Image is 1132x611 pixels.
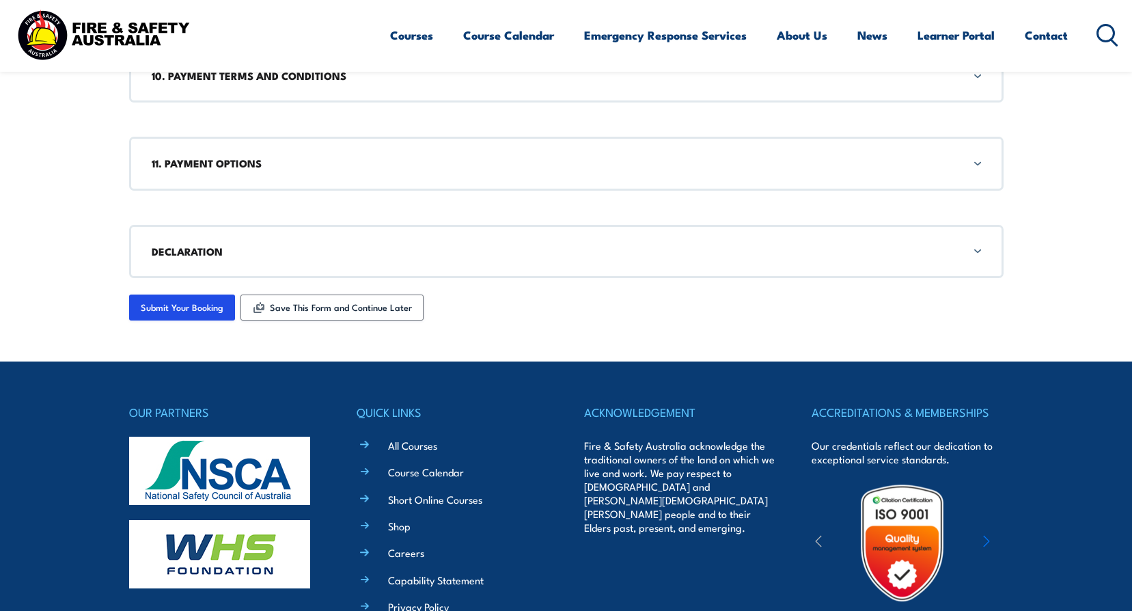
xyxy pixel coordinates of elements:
[857,17,887,53] a: News
[812,439,1003,466] p: Our credentials reflect our dedication to exceptional service standards.
[129,137,1004,190] div: 11. PAYMENT OPTIONS
[152,68,981,83] h3: 10. PAYMENT TERMS AND CONDITIONS
[152,156,981,171] h3: 11. PAYMENT OPTIONS
[129,437,310,505] img: nsca-logo-footer
[584,17,747,53] a: Emergency Response Services
[129,295,235,321] input: Submit Your Booking
[388,519,411,533] a: Shop
[129,403,320,422] h4: OUR PARTNERS
[357,403,548,422] h4: QUICK LINKS
[584,439,775,534] p: Fire & Safety Australia acknowledge the traditional owners of the land on which we live and work....
[842,483,962,603] img: Untitled design (19)
[388,438,437,452] a: All Courses
[388,573,484,587] a: Capability Statement
[388,465,464,479] a: Course Calendar
[388,492,482,506] a: Short Online Courses
[963,519,1081,567] img: ewpa-logo
[129,49,1004,103] div: 10. PAYMENT TERMS AND CONDITIONS
[777,17,827,53] a: About Us
[129,225,1004,278] div: DECLARATION
[390,17,433,53] a: Courses
[388,545,424,560] a: Careers
[812,403,1003,422] h4: ACCREDITATIONS & MEMBERSHIPS
[152,244,981,259] h3: DECLARATION
[917,17,995,53] a: Learner Portal
[463,17,554,53] a: Course Calendar
[1025,17,1068,53] a: Contact
[129,520,310,588] img: whs-logo-footer
[240,295,424,321] button: Save This Form and Continue Later
[584,403,775,422] h4: ACKNOWLEDGEMENT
